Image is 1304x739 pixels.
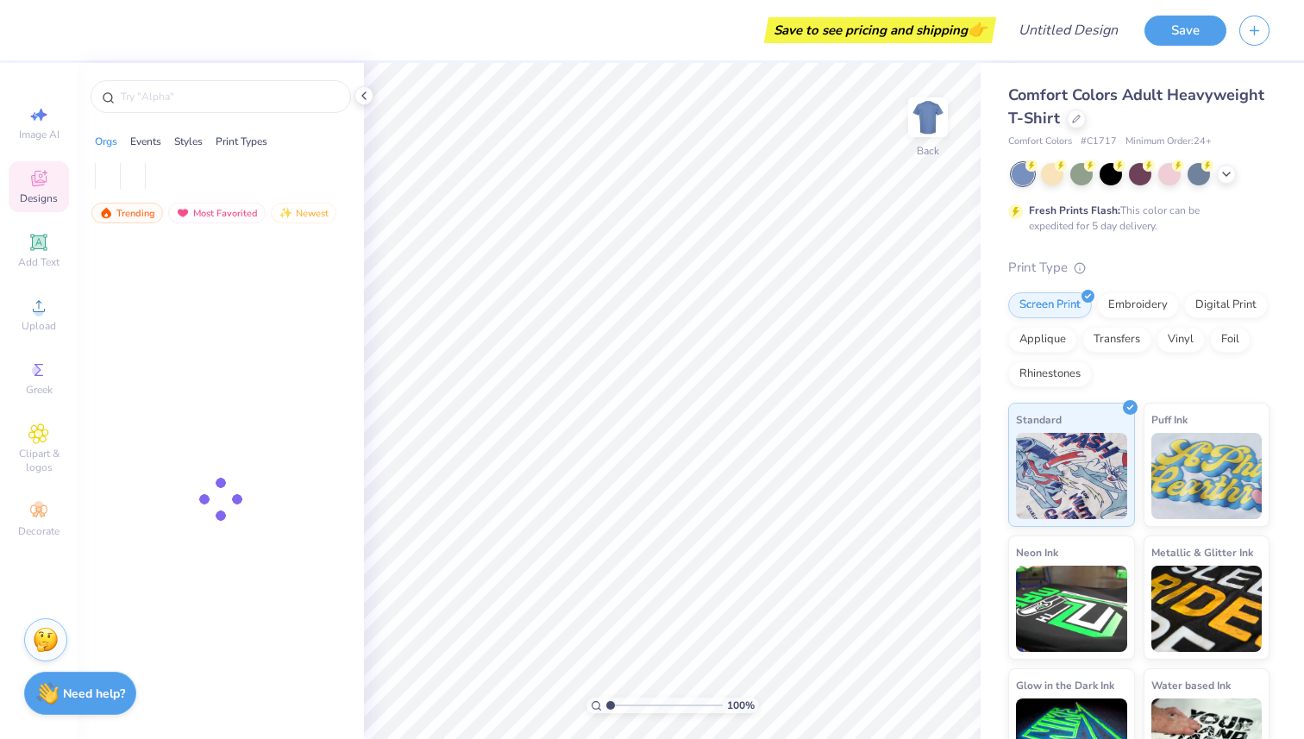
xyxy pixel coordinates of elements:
span: Minimum Order: 24 + [1125,135,1212,149]
div: Print Type [1008,258,1270,278]
span: Greek [26,383,53,397]
div: Foil [1210,327,1251,353]
input: Untitled Design [1005,13,1132,47]
span: Glow in the Dark Ink [1016,676,1114,694]
img: Puff Ink [1151,433,1263,519]
img: Neon Ink [1016,566,1127,652]
div: This color can be expedited for 5 day delivery. [1029,203,1241,234]
div: Styles [174,134,203,149]
img: Metallic & Glitter Ink [1151,566,1263,652]
img: Back [911,100,945,135]
span: Designs [20,191,58,205]
span: Comfort Colors Adult Heavyweight T-Shirt [1008,85,1264,128]
span: Decorate [18,524,60,538]
div: Save to see pricing and shipping [768,17,992,43]
div: Orgs [95,134,117,149]
div: Newest [271,203,336,223]
img: most_fav.gif [176,207,190,219]
div: Applique [1008,327,1077,353]
span: Add Text [18,255,60,269]
div: Events [130,134,161,149]
span: Puff Ink [1151,410,1188,429]
span: Comfort Colors [1008,135,1072,149]
span: 👉 [968,19,987,40]
img: Standard [1016,433,1127,519]
div: Digital Print [1184,292,1268,318]
span: Clipart & logos [9,447,69,474]
span: Neon Ink [1016,543,1058,561]
span: Standard [1016,410,1062,429]
div: Trending [91,203,163,223]
span: 100 % [727,698,755,713]
div: Embroidery [1097,292,1179,318]
div: Back [917,143,939,159]
strong: Fresh Prints Flash: [1029,204,1120,217]
button: Save [1144,16,1226,46]
div: Most Favorited [168,203,266,223]
strong: Need help? [63,686,125,702]
span: Water based Ink [1151,676,1231,694]
span: Image AI [19,128,60,141]
div: Vinyl [1157,327,1205,353]
div: Transfers [1082,327,1151,353]
span: Metallic & Glitter Ink [1151,543,1253,561]
div: Screen Print [1008,292,1092,318]
img: Newest.gif [279,207,292,219]
span: # C1717 [1081,135,1117,149]
div: Print Types [216,134,267,149]
span: Upload [22,319,56,333]
input: Try "Alpha" [119,88,340,105]
img: trending.gif [99,207,113,219]
div: Rhinestones [1008,361,1092,387]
